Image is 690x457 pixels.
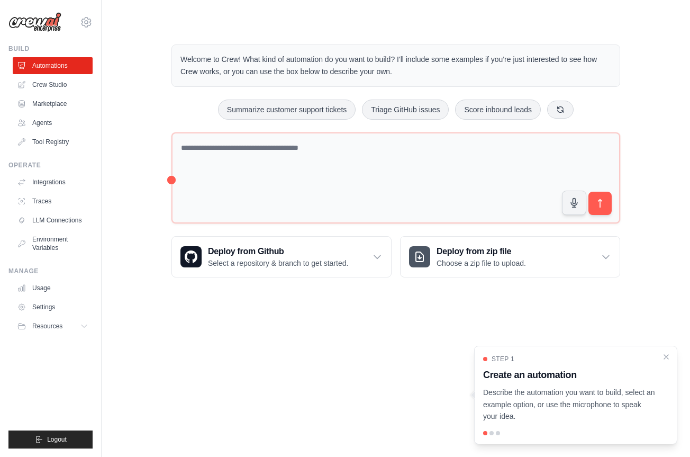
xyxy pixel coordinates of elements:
a: Settings [13,299,93,316]
p: Welcome to Crew! What kind of automation do you want to build? I'll include some examples if you'... [180,53,611,78]
div: Operate [8,161,93,169]
span: Step 1 [492,355,514,363]
button: Triage GitHub issues [362,100,449,120]
h3: Deploy from zip file [437,245,526,258]
button: Logout [8,431,93,449]
p: Describe the automation you want to build, select an example option, or use the microphone to spe... [483,387,656,423]
a: Crew Studio [13,76,93,93]
button: Summarize customer support tickets [218,100,356,120]
h3: Deploy from Github [208,245,348,258]
p: Select a repository & branch to get started. [208,258,348,268]
a: Usage [13,280,93,297]
div: Build [8,44,93,53]
h3: Create an automation [483,368,656,382]
button: Close walkthrough [662,353,670,361]
span: Resources [32,322,62,330]
a: Environment Variables [13,231,93,256]
a: LLM Connections [13,212,93,229]
div: Manage [8,267,93,275]
a: Marketplace [13,95,93,112]
button: Score inbound leads [455,100,541,120]
a: Automations [13,57,93,74]
button: Resources [13,318,93,335]
a: Integrations [13,174,93,191]
a: Traces [13,193,93,210]
span: Logout [47,435,67,444]
a: Tool Registry [13,133,93,150]
p: Choose a zip file to upload. [437,258,526,268]
a: Agents [13,114,93,131]
img: Logo [8,12,61,32]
